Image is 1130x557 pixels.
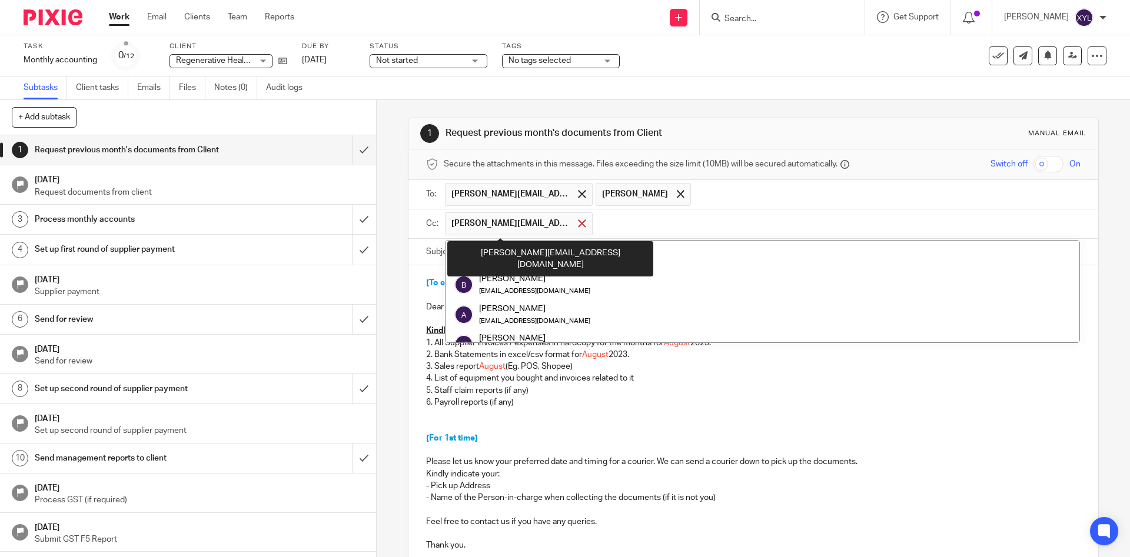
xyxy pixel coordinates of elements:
h1: Send for review [35,311,238,328]
label: To: [426,188,439,200]
span: August [582,351,609,359]
div: [PERSON_NAME] [479,303,590,315]
span: [For 1st time] [426,434,478,442]
a: Audit logs [266,76,311,99]
span: Get Support [893,13,939,21]
div: [PERSON_NAME] [479,273,590,285]
p: 5. Staff claim reports (if any) [426,385,1080,396]
input: Search [723,14,829,25]
img: svg%3E [1075,8,1094,27]
img: svg%3E [454,275,473,294]
h1: Send management reports to client [35,449,238,467]
div: 0 [118,49,134,62]
p: 3. Sales report (Eg. POS, Shopee) [426,361,1080,372]
a: Emails [137,76,170,99]
img: svg%3E [454,335,473,353]
h1: Set up first round of supplier payment [35,241,238,258]
div: Monthly accounting [24,54,97,66]
span: [PERSON_NAME][EMAIL_ADDRESS][DOMAIN_NAME] [451,188,569,200]
p: Process GST (if required) [35,494,364,506]
small: /12 [124,53,134,59]
p: Request documents from client [35,186,364,198]
a: Subtasks [24,76,67,99]
a: Team [228,11,247,23]
p: Dear [PERSON_NAME] , [426,301,1080,313]
span: [PERSON_NAME] [602,188,668,200]
small: [EMAIL_ADDRESS][DOMAIN_NAME] [479,318,590,324]
label: Tags [502,42,620,51]
label: Status [370,42,487,51]
h1: [DATE] [35,410,364,425]
h1: [DATE] [35,171,364,186]
p: - Pick up Address [426,480,1080,492]
a: Work [109,11,129,23]
div: 4 [12,242,28,258]
span: [To edit accordingly to each client] [426,279,562,287]
a: Email [147,11,167,23]
span: August [479,362,506,371]
p: 6. Payroll reports (if any) [426,396,1080,408]
p: 4. List of equipment you bought and invoices related to it [426,372,1080,384]
h1: Request previous month's documents from Client [446,127,779,139]
u: Kindly refer below for the list of documents that we would require for the Accounting for [DATE]: [426,326,799,335]
p: - Name of the Person-in-charge when collecting the documents (if it is not you) [426,492,1080,503]
p: Send for review [35,355,364,367]
span: [DATE] [302,56,327,64]
small: [EMAIL_ADDRESS][DOMAIN_NAME] [479,288,590,294]
div: [PERSON_NAME][EMAIL_ADDRESS][DOMAIN_NAME] [447,241,653,276]
h1: [DATE] [35,479,364,494]
div: 8 [12,381,28,397]
div: 6 [12,311,28,328]
h1: [DATE] [35,271,364,286]
p: Please let us know your preferred date and timing for a courier. We can send a courier down to pi... [426,456,1080,468]
p: Kindly indicate your: [426,468,1080,480]
div: Manual email [1028,129,1086,138]
p: Thank you. [426,539,1080,551]
img: svg%3E [454,305,473,324]
label: Client [169,42,287,51]
a: Reports [265,11,294,23]
span: Not started [376,56,418,65]
a: Clients [184,11,210,23]
span: Secure the attachments in this message. Files exceeding the size limit (10MB) will be secured aut... [444,158,837,170]
p: 2. Bank Statements in excel/csv format for 2023. [426,349,1080,361]
div: 10 [12,450,28,466]
div: 3 [12,211,28,228]
p: Submit GST F5 Report [35,533,364,545]
p: Supplier payment [35,286,364,298]
button: + Add subtask [12,107,77,127]
h1: [DATE] [35,341,364,355]
a: Notes (0) [214,76,257,99]
a: Client tasks [76,76,128,99]
p: Feel free to contact us if you have any queries. [426,516,1080,528]
label: Cc: [426,218,439,229]
span: Switch off [991,158,1028,170]
label: Task [24,42,97,51]
p: 1. All Supplier invoices / expenses in hardcopy for the months for 2023. [426,337,1080,349]
p: [PERSON_NAME] [1004,11,1069,23]
div: [PERSON_NAME] [479,332,643,344]
h1: Set up second round of supplier payment [35,380,238,398]
span: No tags selected [508,56,571,65]
span: [PERSON_NAME][EMAIL_ADDRESS][DOMAIN_NAME] [451,218,569,229]
span: On [1069,158,1081,170]
img: Pixie [24,9,82,25]
label: Subject: [426,246,457,258]
label: Due by [302,42,355,51]
span: Regenerative Health Asia Pte Ltd [176,56,297,65]
h1: Process monthly accounts [35,211,238,228]
a: Files [179,76,205,99]
span: August [664,339,690,347]
div: 1 [420,124,439,143]
h1: Request previous month's documents from Client [35,141,238,159]
p: Set up second round of supplier payment [35,425,364,436]
h1: [DATE] [35,519,364,533]
div: 1 [12,142,28,158]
